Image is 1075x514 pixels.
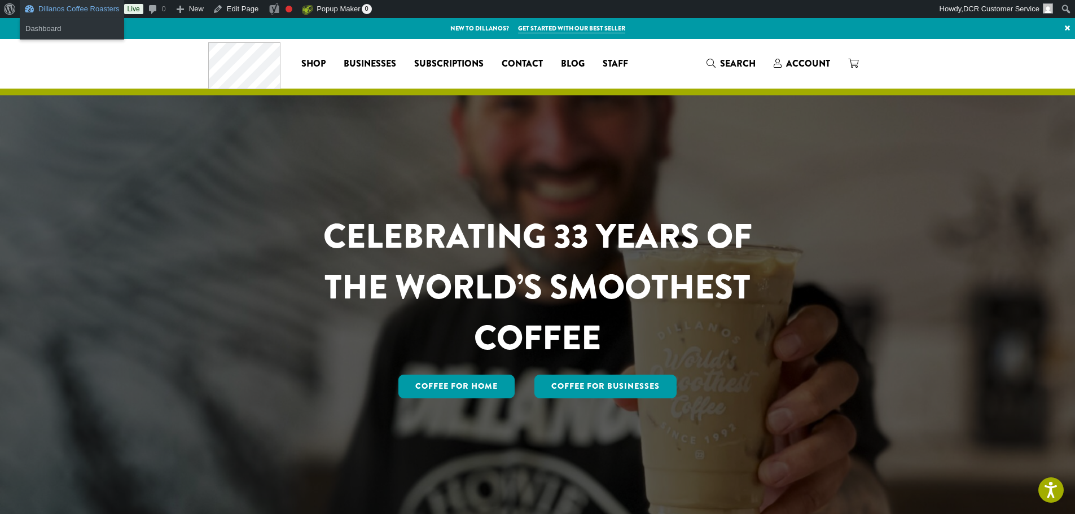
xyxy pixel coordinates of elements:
span: Subscriptions [414,57,484,71]
span: Contact [502,57,543,71]
span: Search [720,57,756,70]
a: Get started with our best seller [518,24,625,33]
span: Shop [301,57,326,71]
span: DCR Customer Service [963,5,1039,13]
span: Staff [603,57,628,71]
a: Coffee for Home [398,375,515,398]
a: Search [697,54,765,73]
span: 0 [362,4,372,14]
a: Staff [594,55,637,73]
span: Account [786,57,830,70]
a: Shop [292,55,335,73]
ul: Dillanos Coffee Roasters [20,18,124,39]
a: × [1060,18,1075,38]
a: Live [124,4,143,14]
span: Businesses [344,57,396,71]
span: Blog [561,57,585,71]
a: Dashboard [20,21,124,36]
a: Coffee For Businesses [534,375,677,398]
div: Focus keyphrase not set [286,6,292,12]
h1: CELEBRATING 33 YEARS OF THE WORLD’S SMOOTHEST COFFEE [290,211,786,363]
